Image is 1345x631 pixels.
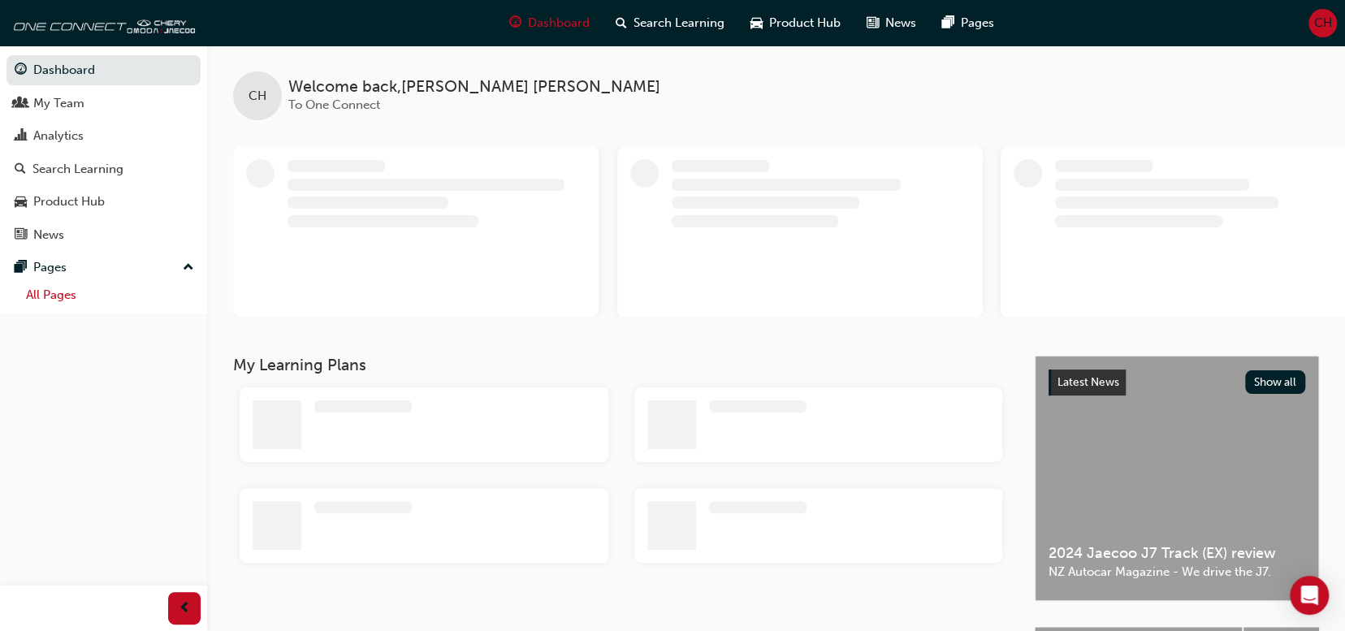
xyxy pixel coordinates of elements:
[33,94,84,113] div: My Team
[867,13,879,33] span: news-icon
[1308,9,1337,37] button: CH
[1245,370,1306,394] button: Show all
[1049,563,1305,581] span: NZ Autocar Magazine - We drive the J7.
[854,6,929,40] a: news-iconNews
[885,14,916,32] span: News
[942,13,954,33] span: pages-icon
[1314,14,1332,32] span: CH
[1035,356,1319,601] a: Latest NewsShow all2024 Jaecoo J7 Track (EX) reviewNZ Autocar Magazine - We drive the J7.
[6,187,201,217] a: Product Hub
[15,162,26,177] span: search-icon
[15,129,27,144] span: chart-icon
[6,154,201,184] a: Search Learning
[288,97,380,112] span: To One Connect
[6,253,201,283] button: Pages
[15,261,27,275] span: pages-icon
[32,160,123,179] div: Search Learning
[496,6,603,40] a: guage-iconDashboard
[634,14,724,32] span: Search Learning
[33,226,64,244] div: News
[6,55,201,85] a: Dashboard
[1290,576,1329,615] div: Open Intercom Messenger
[1049,370,1305,395] a: Latest NewsShow all
[233,356,1009,374] h3: My Learning Plans
[929,6,1007,40] a: pages-iconPages
[1049,544,1305,563] span: 2024 Jaecoo J7 Track (EX) review
[6,121,201,151] a: Analytics
[769,14,841,32] span: Product Hub
[15,228,27,243] span: news-icon
[6,52,201,253] button: DashboardMy TeamAnalyticsSearch LearningProduct HubNews
[750,13,763,33] span: car-icon
[6,220,201,250] a: News
[509,13,521,33] span: guage-icon
[33,127,84,145] div: Analytics
[6,89,201,119] a: My Team
[15,195,27,210] span: car-icon
[179,599,191,619] span: prev-icon
[33,258,67,277] div: Pages
[15,63,27,78] span: guage-icon
[961,14,994,32] span: Pages
[1057,375,1119,389] span: Latest News
[19,283,201,308] a: All Pages
[8,6,195,39] img: oneconnect
[288,78,660,97] span: Welcome back , [PERSON_NAME] [PERSON_NAME]
[737,6,854,40] a: car-iconProduct Hub
[528,14,590,32] span: Dashboard
[15,97,27,111] span: people-icon
[33,192,105,211] div: Product Hub
[616,13,627,33] span: search-icon
[183,257,194,279] span: up-icon
[603,6,737,40] a: search-iconSearch Learning
[249,87,266,106] span: CH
